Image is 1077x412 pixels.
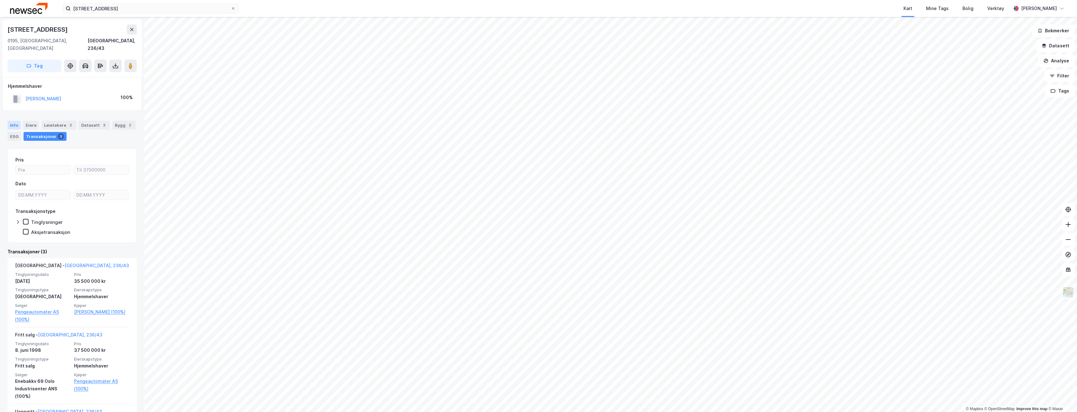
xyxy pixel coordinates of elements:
[74,303,129,308] span: Kjøper
[15,208,56,215] div: Transaksjonstype
[15,346,70,354] div: 8. juni 1998
[8,132,21,141] div: ESG
[121,94,133,101] div: 100%
[1036,40,1074,52] button: Datasett
[1044,70,1074,82] button: Filter
[1045,85,1074,97] button: Tags
[8,37,88,52] div: 0195, [GEOGRAPHIC_DATA], [GEOGRAPHIC_DATA]
[112,121,136,129] div: Bygg
[15,277,70,285] div: [DATE]
[1046,382,1077,412] iframe: Chat Widget
[15,362,70,370] div: Fritt salg
[41,121,76,129] div: Leietakere
[74,165,129,175] input: Til 37500000
[74,287,129,293] span: Eierskapstype
[74,357,129,362] span: Eierskapstype
[926,5,949,12] div: Mine Tags
[127,122,133,128] div: 2
[88,37,137,52] div: [GEOGRAPHIC_DATA], 236/43
[1062,286,1074,298] img: Z
[1021,5,1057,12] div: [PERSON_NAME]
[74,362,129,370] div: Hjemmelshaver
[15,287,70,293] span: Tinglysningstype
[15,378,70,400] div: Enebakkv 69 Oslo Industrisenter ANS (100%)
[966,407,983,411] a: Mapbox
[8,24,69,34] div: [STREET_ADDRESS]
[31,229,70,235] div: Aksjetransaksjon
[38,332,102,337] a: [GEOGRAPHIC_DATA], 236/43
[987,5,1004,12] div: Verktøy
[1032,24,1074,37] button: Bokmerker
[15,272,70,277] span: Tinglysningsdato
[15,303,70,308] span: Selger
[31,219,63,225] div: Tinglysninger
[8,248,137,256] div: Transaksjoner (3)
[15,308,70,323] a: Pengeautomater AS (100%)
[16,165,71,175] input: Fra
[16,190,71,200] input: DD.MM.YYYY
[15,156,24,164] div: Pris
[74,341,129,346] span: Pris
[24,132,67,141] div: Transaksjoner
[984,407,1015,411] a: OpenStreetMap
[58,133,64,140] div: 3
[962,5,973,12] div: Bolig
[1046,382,1077,412] div: Kontrollprogram for chat
[15,262,129,272] div: [GEOGRAPHIC_DATA] -
[74,346,129,354] div: 37 500 000 kr
[1016,407,1048,411] a: Improve this map
[15,357,70,362] span: Tinglysningstype
[15,293,70,300] div: [GEOGRAPHIC_DATA]
[8,82,137,90] div: Hjemmelshaver
[67,122,74,128] div: 2
[8,121,21,129] div: Info
[74,308,129,316] a: [PERSON_NAME] (100%)
[74,277,129,285] div: 35 500 000 kr
[74,293,129,300] div: Hjemmelshaver
[74,378,129,393] a: Pengeautomater AS (100%)
[15,341,70,346] span: Tinglysningsdato
[1038,55,1074,67] button: Analyse
[8,60,62,72] button: Tag
[10,3,48,14] img: newsec-logo.f6e21ccffca1b3a03d2d.png
[101,122,107,128] div: 3
[903,5,912,12] div: Kart
[74,190,129,200] input: DD.MM.YYYY
[74,272,129,277] span: Pris
[71,4,231,13] input: Søk på adresse, matrikkel, gårdeiere, leietakere eller personer
[65,263,129,268] a: [GEOGRAPHIC_DATA], 236/43
[15,180,26,188] div: Dato
[15,372,70,378] span: Selger
[23,121,39,129] div: Eiere
[79,121,110,129] div: Datasett
[74,372,129,378] span: Kjøper
[15,331,102,341] div: Fritt salg -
